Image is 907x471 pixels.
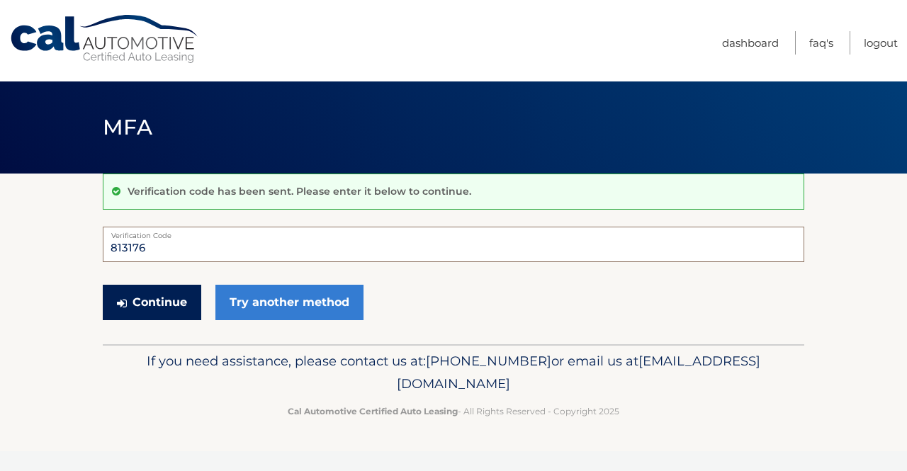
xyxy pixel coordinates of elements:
p: - All Rights Reserved - Copyright 2025 [112,404,795,419]
span: MFA [103,114,152,140]
span: [EMAIL_ADDRESS][DOMAIN_NAME] [397,353,760,392]
span: [PHONE_NUMBER] [426,353,551,369]
a: Cal Automotive [9,14,201,64]
a: Dashboard [722,31,779,55]
strong: Cal Automotive Certified Auto Leasing [288,406,458,416]
button: Continue [103,285,201,320]
a: Try another method [215,285,364,320]
input: Verification Code [103,227,804,262]
label: Verification Code [103,227,804,238]
a: FAQ's [809,31,833,55]
p: If you need assistance, please contact us at: or email us at [112,350,795,395]
p: Verification code has been sent. Please enter it below to continue. [128,185,471,198]
a: Logout [864,31,898,55]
